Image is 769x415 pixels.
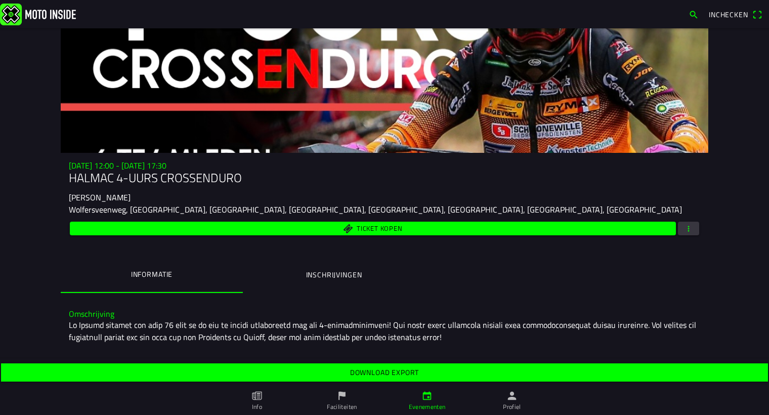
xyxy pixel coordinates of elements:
ion-text: Wolfersveenweg, [GEOGRAPHIC_DATA], [GEOGRAPHIC_DATA], [GEOGRAPHIC_DATA], [GEOGRAPHIC_DATA], [GEOG... [69,203,682,216]
ion-label: Faciliteiten [327,402,357,411]
h3: Omschrijving [69,309,700,319]
a: Incheckenqr scanner [704,6,767,23]
span: Inchecken [709,9,748,20]
span: Ticket kopen [357,225,402,232]
ion-icon: calendar [421,390,433,401]
ion-text: [PERSON_NAME] [69,191,131,203]
a: search [683,6,704,23]
h1: HALMAC 4-UURS CROSSENDURO [69,171,700,185]
ion-label: Evenementen [409,402,446,411]
ion-label: Info [252,402,262,411]
ion-label: Informatie [131,269,173,280]
ion-icon: person [506,390,518,401]
ion-icon: flag [336,390,348,401]
h3: [DATE] 12:00 - [DATE] 17:30 [69,161,700,171]
ion-label: Inschrijvingen [306,269,362,280]
ion-label: Profiel [503,402,521,411]
ion-icon: paper [251,390,263,401]
ion-button: Download export [1,363,768,382]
